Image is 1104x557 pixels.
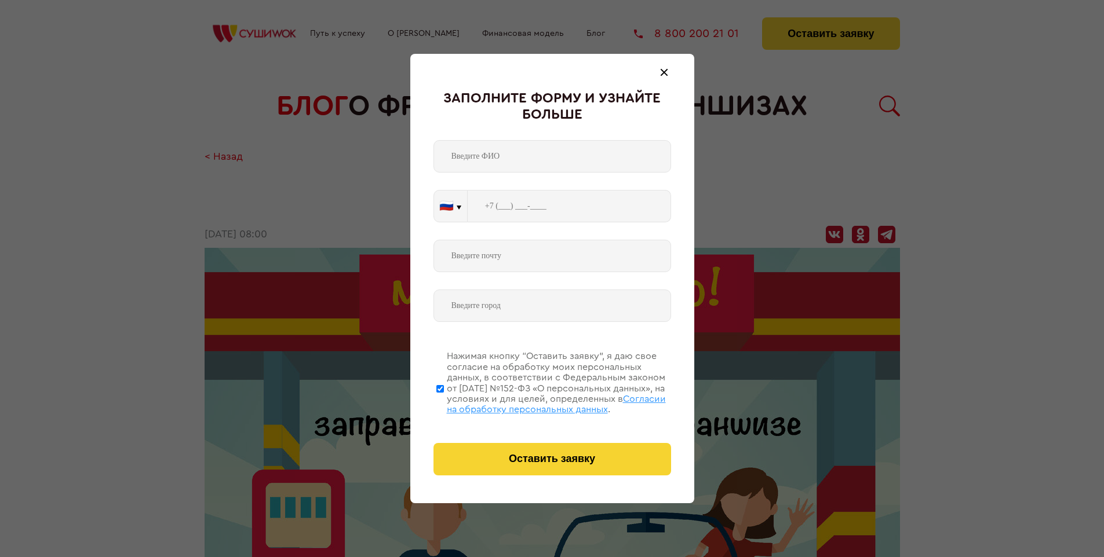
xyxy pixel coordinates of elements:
button: Оставить заявку [433,443,671,475]
input: Введите город [433,290,671,322]
div: Заполните форму и узнайте больше [433,91,671,123]
input: Введите почту [433,240,671,272]
button: 🇷🇺 [434,190,467,222]
input: +7 (___) ___-____ [468,190,671,222]
div: Нажимая кнопку “Оставить заявку”, я даю свое согласие на обработку моих персональных данных, в со... [447,351,671,415]
input: Введите ФИО [433,140,671,173]
span: Согласии на обработку персональных данных [447,394,666,414]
